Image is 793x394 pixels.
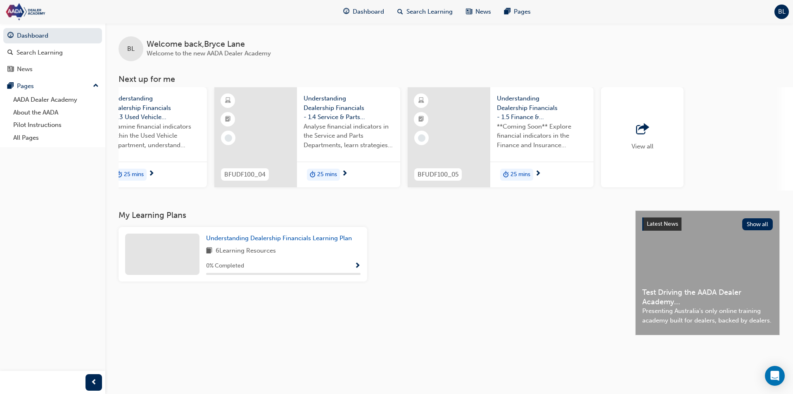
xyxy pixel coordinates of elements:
div: Search Learning [17,48,63,57]
span: 25 mins [510,170,530,179]
span: 25 mins [317,170,337,179]
span: next-icon [535,170,541,178]
img: Trak [4,2,99,21]
a: news-iconNews [459,3,498,20]
span: Show Progress [354,263,361,270]
span: guage-icon [343,7,349,17]
span: 0 % Completed [206,261,244,271]
span: guage-icon [7,32,14,40]
span: prev-icon [91,377,97,388]
button: Show Progress [354,261,361,271]
a: News [3,62,102,77]
span: up-icon [93,81,99,91]
button: Pages [3,79,102,94]
a: BFUDF100_05Understanding Dealership Financials - 1.5 Finance & Insurance (F&I)**Coming Soon** Exp... [408,87,594,187]
span: View all [632,143,653,150]
span: book-icon [206,246,212,256]
span: Understanding Dealership Financials - 1.5 Finance & Insurance (F&I) [497,94,587,122]
span: pages-icon [7,83,14,90]
a: AADA Dealer Academy [10,93,102,106]
button: DashboardSearch LearningNews [3,26,102,79]
span: Analyse financial indicators in the Service and Parts Departments, learn strategies for driving r... [304,122,394,150]
span: duration-icon [310,170,316,180]
a: Dashboard [3,28,102,43]
h3: My Learning Plans [119,210,622,220]
span: Presenting Australia's only online training academy built for dealers, backed by dealers. [642,306,773,325]
a: BFUDF100_04Understanding Dealership Financials - 1.4 Service & Parts DepartmentsAnalyse financial... [214,87,400,187]
span: BFUDF100_04 [224,170,266,179]
span: Latest News [647,220,678,227]
span: search-icon [7,49,13,57]
span: Dashboard [353,7,384,17]
span: next-icon [148,170,154,178]
span: booktick-icon [418,114,424,125]
span: outbound-icon [636,124,648,135]
div: News [17,64,33,74]
a: pages-iconPages [498,3,537,20]
button: Show all [742,218,773,230]
span: news-icon [7,66,14,73]
span: BL [778,7,786,17]
h3: Next up for me [105,74,793,84]
span: Understanding Dealership Financials - 1.4 Service & Parts Departments [304,94,394,122]
span: Understanding Dealership Financials - 1.3 Used Vehicle Department [110,94,200,122]
a: All Pages [10,131,102,144]
span: BL [127,44,135,54]
span: BFUDF100_05 [418,170,458,179]
a: Latest NewsShow allTest Driving the AADA Dealer Academy...Presenting Australia's only online trai... [635,210,780,335]
span: news-icon [466,7,472,17]
button: View all [601,87,787,191]
span: 25 mins [124,170,144,179]
a: guage-iconDashboard [337,3,391,20]
div: Pages [17,81,34,91]
span: learningRecordVerb_NONE-icon [225,134,232,142]
span: Search Learning [406,7,453,17]
span: search-icon [397,7,403,17]
span: learningResourceType_ELEARNING-icon [418,96,424,106]
span: booktick-icon [225,114,231,125]
span: Examine financial indicators within the Used Vehicle Department, understand Return on Investment,... [110,122,200,150]
a: Search Learning [3,45,102,60]
span: learningResourceType_ELEARNING-icon [225,96,231,106]
span: 6 Learning Resources [216,246,276,256]
a: search-iconSearch Learning [391,3,459,20]
span: duration-icon [503,170,509,180]
span: Understanding Dealership Financials Learning Plan [206,234,352,242]
span: Test Driving the AADA Dealer Academy... [642,288,773,306]
span: Pages [514,7,531,17]
a: Pilot Instructions [10,119,102,131]
span: News [475,7,491,17]
div: Open Intercom Messenger [765,366,785,386]
span: **Coming Soon** Explore financial indicators in the Finance and Insurance Department, learn how t... [497,122,587,150]
span: learningRecordVerb_NONE-icon [418,134,425,142]
a: About the AADA [10,106,102,119]
span: pages-icon [504,7,510,17]
a: Understanding Dealership Financials Learning Plan [206,234,355,243]
span: Welcome back , Bryce Lane [147,40,271,49]
button: BL [774,5,789,19]
span: next-icon [342,170,348,178]
span: duration-icon [116,170,122,180]
a: Latest NewsShow all [642,217,773,231]
span: Welcome to the new AADA Dealer Academy [147,50,271,57]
